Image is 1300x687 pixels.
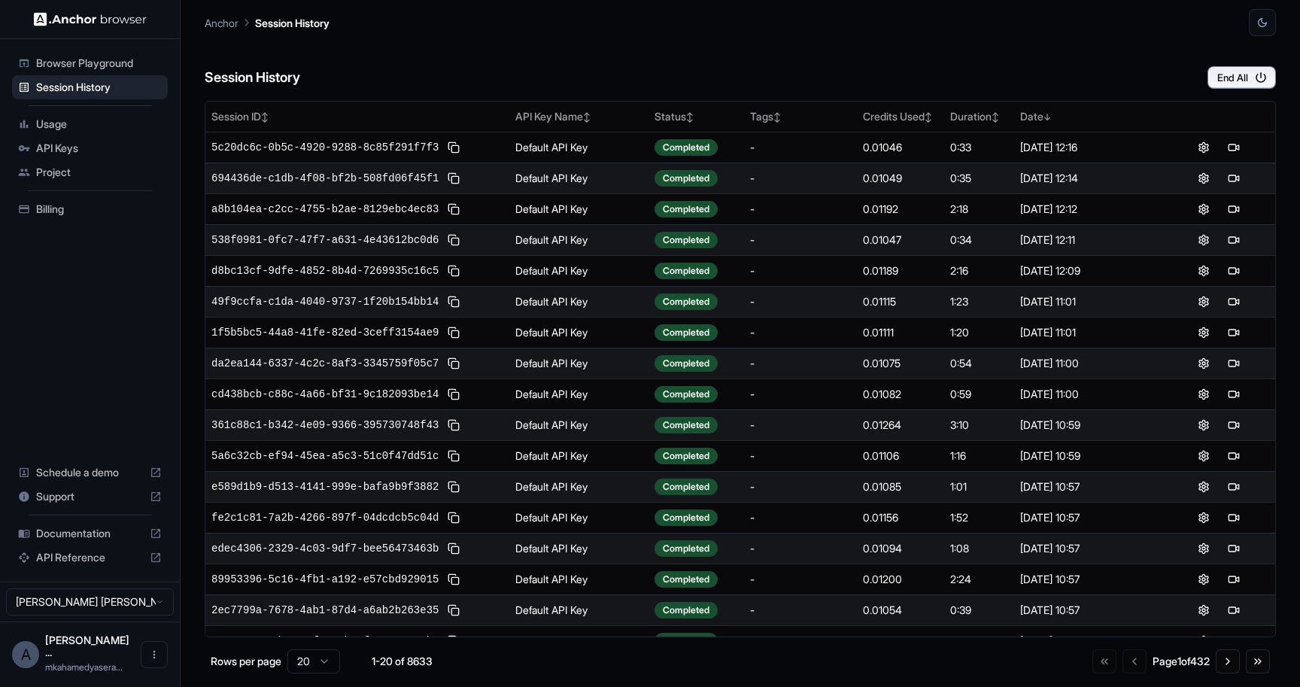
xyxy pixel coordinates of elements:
div: 1:20 [950,325,1009,340]
div: 0.01115 [863,294,938,309]
div: - [750,418,851,433]
span: fe2c1c81-7a2b-4266-897f-04dcdcb5c04d [211,510,439,525]
nav: breadcrumb [205,14,330,31]
div: Completed [655,263,718,279]
div: 0.01106 [863,448,938,464]
div: 0.01264 [863,418,938,433]
div: - [750,140,851,155]
span: Browser Playground [36,56,162,71]
td: Default API Key [509,440,648,471]
div: 0.01156 [863,510,938,525]
div: Completed [655,633,718,649]
div: Completed [655,201,718,217]
div: 0:35 [950,171,1009,186]
div: 0.01046 [863,140,938,155]
div: [DATE] 10:54 [1020,634,1156,649]
td: Default API Key [509,286,648,317]
div: 1:16 [950,448,1009,464]
div: Completed [655,448,718,464]
span: 49f9ccfa-c1da-4040-9737-1f20b154bb14 [211,294,439,309]
td: Default API Key [509,594,648,625]
div: 0.01192 [863,202,938,217]
span: ↓ [1043,111,1051,123]
div: - [750,263,851,278]
div: - [750,356,851,371]
div: - [750,541,851,556]
div: Completed [655,571,718,588]
div: 2:17 [950,634,1009,649]
span: d8bc13cf-9dfe-4852-8b4d-7269935c16c5 [211,263,439,278]
td: Default API Key [509,502,648,533]
span: Documentation [36,526,144,541]
td: Default API Key [509,163,648,193]
div: Session ID [211,109,503,124]
span: Billing [36,202,162,217]
div: [DATE] 10:57 [1020,479,1156,494]
span: a8b104ea-c2cc-4755-b2ae-8129ebc4ec83 [211,202,439,217]
td: Default API Key [509,317,648,348]
td: Default API Key [509,625,648,656]
div: Completed [655,232,718,248]
div: - [750,634,851,649]
span: Ahamed Yaser Arafath MK [45,634,129,658]
div: [DATE] 10:57 [1020,510,1156,525]
span: 89953396-5c16-4fb1-a192-e57cbd929015 [211,572,439,587]
div: Browser Playground [12,51,168,75]
span: 1f5b5bc5-44a8-41fe-82ed-3ceff3154ae9 [211,325,439,340]
span: ↕ [583,111,591,123]
div: [DATE] 12:14 [1020,171,1156,186]
span: 694436de-c1db-4f08-bf2b-508fd06f45f1 [211,171,439,186]
div: Usage [12,112,168,136]
div: - [750,387,851,402]
td: Default API Key [509,409,648,440]
div: Billing [12,197,168,221]
div: 0:54 [950,356,1009,371]
span: API Keys [36,141,162,156]
span: 538f0981-0fc7-47f7-a631-4e43612bc0d6 [211,233,439,248]
span: 1ec90777-1d09-47f4-83b3-fa1c1eaa0cb1 [211,634,439,649]
span: API Reference [36,550,144,565]
span: ↕ [261,111,269,123]
h6: Session History [205,67,300,89]
div: [DATE] 11:01 [1020,294,1156,309]
td: Default API Key [509,471,648,502]
td: Default API Key [509,132,648,163]
div: 1:08 [950,541,1009,556]
div: [DATE] 11:01 [1020,325,1156,340]
div: 2:18 [950,202,1009,217]
span: Support [36,489,144,504]
div: Completed [655,355,718,372]
span: ↕ [773,111,781,123]
div: 0:33 [950,140,1009,155]
div: API Key Name [515,109,642,124]
td: Default API Key [509,533,648,564]
div: Support [12,485,168,509]
div: [DATE] 10:59 [1020,418,1156,433]
div: Completed [655,540,718,557]
div: 0.01075 [863,356,938,371]
td: Default API Key [509,564,648,594]
div: Completed [655,170,718,187]
span: edec4306-2329-4c03-9df7-bee56473463b [211,541,439,556]
p: Session History [255,15,330,31]
div: 0.01047 [863,233,938,248]
div: [DATE] 12:12 [1020,202,1156,217]
div: [DATE] 11:00 [1020,387,1156,402]
div: API Reference [12,546,168,570]
div: - [750,202,851,217]
button: End All [1207,66,1276,89]
div: Documentation [12,521,168,546]
div: - [750,325,851,340]
div: Completed [655,386,718,403]
div: 0.01189 [863,263,938,278]
div: [DATE] 10:59 [1020,448,1156,464]
span: ↕ [925,111,932,123]
div: [DATE] 10:57 [1020,541,1156,556]
div: [DATE] 12:11 [1020,233,1156,248]
div: A [12,641,39,668]
div: 1-20 of 8633 [364,654,439,669]
div: - [750,510,851,525]
td: Default API Key [509,255,648,286]
div: 1:01 [950,479,1009,494]
span: 5a6c32cb-ef94-45ea-a5c3-51c0f47dd51c [211,448,439,464]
